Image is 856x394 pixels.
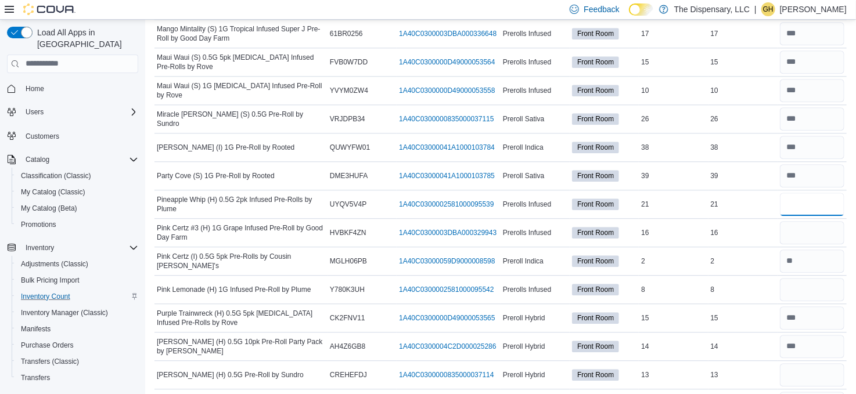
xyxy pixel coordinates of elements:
[330,200,366,209] span: UYQV5V4P
[639,140,708,154] div: 38
[157,24,325,43] span: Mango Mintality (S) 1G Tropical Infused Super J Pre-Roll by Good Day Farm
[708,169,778,183] div: 39
[399,143,495,152] a: 1A40C03000041A1000103784
[399,171,495,180] a: 1A40C03000041A1000103785
[572,170,619,182] span: Front Room
[21,220,56,229] span: Promotions
[157,81,325,100] span: Maui Waui (S) 1G [MEDICAL_DATA] Infused Pre-Roll by Rove
[572,312,619,324] span: Front Room
[572,227,619,238] span: Front Room
[330,143,370,152] span: QUWYFW01
[399,342,496,351] a: 1A40C0300004C2D000025286
[503,285,551,294] span: Prerolls Infused
[16,306,138,320] span: Inventory Manager (Classic)
[639,254,708,268] div: 2
[2,151,143,168] button: Catalog
[21,129,64,143] a: Customers
[12,256,143,272] button: Adjustments (Classic)
[577,171,614,181] span: Front Room
[572,56,619,68] span: Front Room
[708,368,778,382] div: 13
[330,29,363,38] span: 61BR0256
[12,305,143,321] button: Inventory Manager (Classic)
[21,341,74,350] span: Purchase Orders
[503,57,551,67] span: Prerolls Infused
[639,112,708,126] div: 26
[16,371,55,385] a: Transfers
[639,27,708,41] div: 17
[639,311,708,325] div: 15
[639,339,708,353] div: 14
[763,2,774,16] span: GH
[157,309,325,327] span: Purple Trainwreck (H) 0.5G 5pk [MEDICAL_DATA] Infused Pre-Rolls by Rove
[708,339,778,353] div: 14
[399,57,495,67] a: 1A40C0300000D49000053564
[708,27,778,41] div: 17
[21,153,138,167] span: Catalog
[577,227,614,238] span: Front Room
[16,355,84,368] a: Transfers (Classic)
[503,171,544,180] span: Preroll Sativa
[16,290,138,303] span: Inventory Count
[639,55,708,69] div: 15
[16,185,138,199] span: My Catalog (Classic)
[577,256,614,266] span: Front Room
[572,142,619,153] span: Front Room
[2,240,143,256] button: Inventory
[503,228,551,237] span: Prerolls Infused
[708,84,778,97] div: 10
[12,216,143,233] button: Promotions
[21,105,48,119] button: Users
[16,185,90,199] a: My Catalog (Classic)
[577,313,614,323] span: Front Room
[330,285,365,294] span: Y780K3UH
[16,201,82,215] a: My Catalog (Beta)
[577,142,614,153] span: Front Room
[12,272,143,288] button: Bulk Pricing Import
[21,82,49,96] a: Home
[26,132,59,141] span: Customers
[157,171,275,180] span: Party Cove (S) 1G Pre-Roll by Rooted
[26,107,44,117] span: Users
[503,143,544,152] span: Preroll Indica
[21,153,54,167] button: Catalog
[12,288,143,305] button: Inventory Count
[16,273,138,287] span: Bulk Pricing Import
[503,200,551,209] span: Prerolls Infused
[399,228,497,237] a: 1A40C0300003DBA000329943
[16,218,61,232] a: Promotions
[708,112,778,126] div: 26
[330,342,365,351] span: AH4Z6GB8
[399,29,497,38] a: 1A40C0300003DBA000336648
[157,223,325,242] span: Pink Certz #3 (H) 1G Grape Infused Pre-Roll by Good Day Farm
[780,2,847,16] p: [PERSON_NAME]
[16,169,96,183] a: Classification (Classic)
[26,155,49,164] span: Catalog
[330,171,368,180] span: DME3HUFA
[16,355,138,368] span: Transfers (Classic)
[12,200,143,216] button: My Catalog (Beta)
[674,2,750,16] p: The Dispensary, LLC
[330,86,368,95] span: YVYM0ZW4
[21,308,108,317] span: Inventory Manager (Classic)
[2,104,143,120] button: Users
[157,53,325,71] span: Maui Waui (S) 0.5G 5pk [MEDICAL_DATA] Infused Pre-Rolls by Rove
[21,259,88,269] span: Adjustments (Classic)
[572,198,619,210] span: Front Room
[639,368,708,382] div: 13
[503,29,551,38] span: Prerolls Infused
[12,370,143,386] button: Transfers
[33,27,138,50] span: Load All Apps in [GEOGRAPHIC_DATA]
[572,28,619,39] span: Front Room
[21,81,138,96] span: Home
[21,204,77,213] span: My Catalog (Beta)
[16,371,138,385] span: Transfers
[639,169,708,183] div: 39
[157,195,325,214] span: Pineapple Whip (H) 0.5G 2pk Infused Pre-Rolls by Plume
[572,341,619,352] span: Front Room
[157,370,304,379] span: [PERSON_NAME] (H) 0.5G Pre-Roll by Sundro
[16,338,78,352] a: Purchase Orders
[12,184,143,200] button: My Catalog (Classic)
[708,254,778,268] div: 2
[16,257,93,271] a: Adjustments (Classic)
